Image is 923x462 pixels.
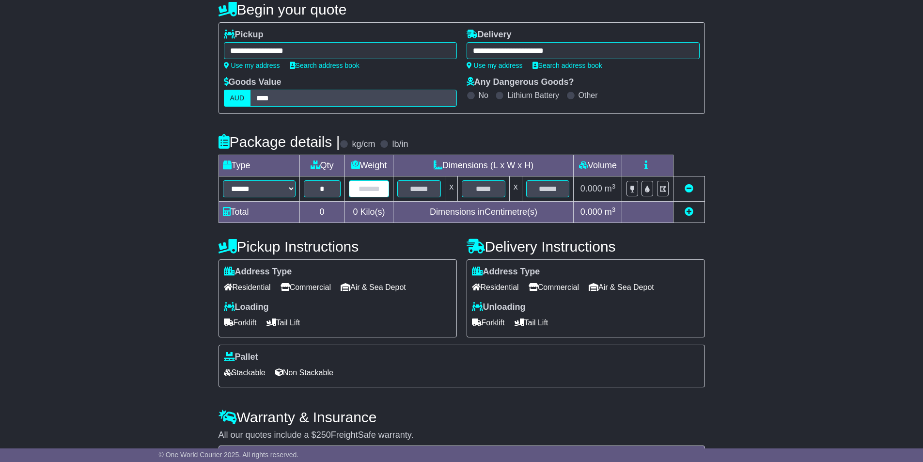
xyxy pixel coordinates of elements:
[224,267,292,277] label: Address Type
[479,91,488,100] label: No
[341,280,406,295] span: Air & Sea Depot
[612,183,616,190] sup: 3
[281,280,331,295] span: Commercial
[685,207,693,217] a: Add new item
[472,315,505,330] span: Forklift
[219,239,457,255] h4: Pickup Instructions
[472,280,519,295] span: Residential
[472,267,540,277] label: Address Type
[224,302,269,313] label: Loading
[685,184,693,193] a: Remove this item
[507,91,559,100] label: Lithium Battery
[393,202,574,223] td: Dimensions in Centimetre(s)
[580,207,602,217] span: 0.000
[224,62,280,69] a: Use my address
[574,155,622,176] td: Volume
[612,206,616,213] sup: 3
[579,91,598,100] label: Other
[219,409,705,425] h4: Warranty & Insurance
[224,280,271,295] span: Residential
[509,176,522,202] td: x
[392,139,408,150] label: lb/in
[290,62,360,69] a: Search address book
[219,134,340,150] h4: Package details |
[275,365,333,380] span: Non Stackable
[224,315,257,330] span: Forklift
[299,202,344,223] td: 0
[224,365,266,380] span: Stackable
[344,155,393,176] td: Weight
[467,77,574,88] label: Any Dangerous Goods?
[589,280,654,295] span: Air & Sea Depot
[224,90,251,107] label: AUD
[529,280,579,295] span: Commercial
[299,155,344,176] td: Qty
[467,239,705,255] h4: Delivery Instructions
[344,202,393,223] td: Kilo(s)
[515,315,548,330] span: Tail Lift
[352,139,375,150] label: kg/cm
[532,62,602,69] a: Search address book
[605,207,616,217] span: m
[580,184,602,193] span: 0.000
[445,176,458,202] td: x
[159,451,299,459] span: © One World Courier 2025. All rights reserved.
[219,1,705,17] h4: Begin your quote
[353,207,358,217] span: 0
[219,430,705,441] div: All our quotes include a $ FreightSafe warranty.
[467,30,512,40] label: Delivery
[605,184,616,193] span: m
[316,430,331,440] span: 250
[219,202,299,223] td: Total
[393,155,574,176] td: Dimensions (L x W x H)
[224,352,258,363] label: Pallet
[472,302,526,313] label: Unloading
[266,315,300,330] span: Tail Lift
[224,30,264,40] label: Pickup
[467,62,523,69] a: Use my address
[224,77,282,88] label: Goods Value
[219,155,299,176] td: Type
